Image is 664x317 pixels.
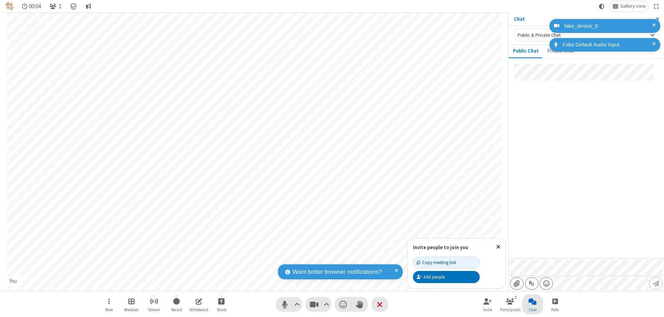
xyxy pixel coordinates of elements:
[522,295,543,314] button: Close chat
[99,295,119,314] button: Open menu
[545,295,565,314] button: Open poll
[166,295,187,314] button: Start recording
[148,308,160,312] span: Stream
[322,297,331,312] button: Video setting
[477,295,498,314] button: Invite participants (⌘+Shift+I)
[500,295,520,314] button: Open participant list
[7,277,20,285] div: You
[211,295,232,314] button: Start sharing
[417,259,456,266] div: Copy meeting link
[121,295,142,314] button: Manage Breakout Rooms
[190,308,208,312] span: Whiteboard
[610,1,648,11] button: Change layout
[105,308,113,312] span: More
[539,277,553,290] button: Open menu
[551,308,559,312] span: Polls
[651,1,662,11] button: Fullscreen
[500,308,520,312] span: Participants
[293,268,382,277] span: Want better browser notifications?
[276,297,302,312] button: Mute (⌘+Shift+A)
[351,297,368,312] button: Raise hand
[620,3,646,9] span: Gallery view
[413,244,468,251] label: Invite people to join you
[217,308,226,312] span: Share
[144,295,164,314] button: Start streaming
[509,45,543,58] button: Public Chat
[483,308,492,312] span: Invite
[562,22,655,30] div: fake_device_0
[649,277,663,290] button: Send message
[651,12,664,26] button: Close sidebar
[6,2,14,10] img: QA Selenium DO NOT DELETE OR CHANGE
[596,1,607,11] button: Using system theme
[19,1,44,11] div: Timer
[67,1,80,11] div: Meeting details Encryption enabled
[293,297,302,312] button: Audio settings
[371,297,388,312] button: End or leave meeting
[46,1,64,11] button: Open participant list
[543,45,578,58] button: Private Chat
[525,277,538,290] button: Show formatting
[529,308,537,312] span: Chat
[83,1,94,11] button: Conversation
[59,3,62,10] span: 1
[560,41,655,49] div: Fake Default Audio Input
[305,297,331,312] button: Stop video (⌘+Shift+V)
[188,295,209,314] button: Open shared whiteboard
[513,294,519,300] div: 1
[29,3,41,10] span: 00:04
[514,15,651,23] p: Chat
[491,238,506,255] button: Close popover
[335,297,351,312] button: Send a reaction
[413,257,480,269] button: Copy meeting link
[124,308,139,312] span: Breakout
[518,32,561,38] span: Public & Private Chat
[171,308,182,312] span: Record
[413,271,480,283] button: Add people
